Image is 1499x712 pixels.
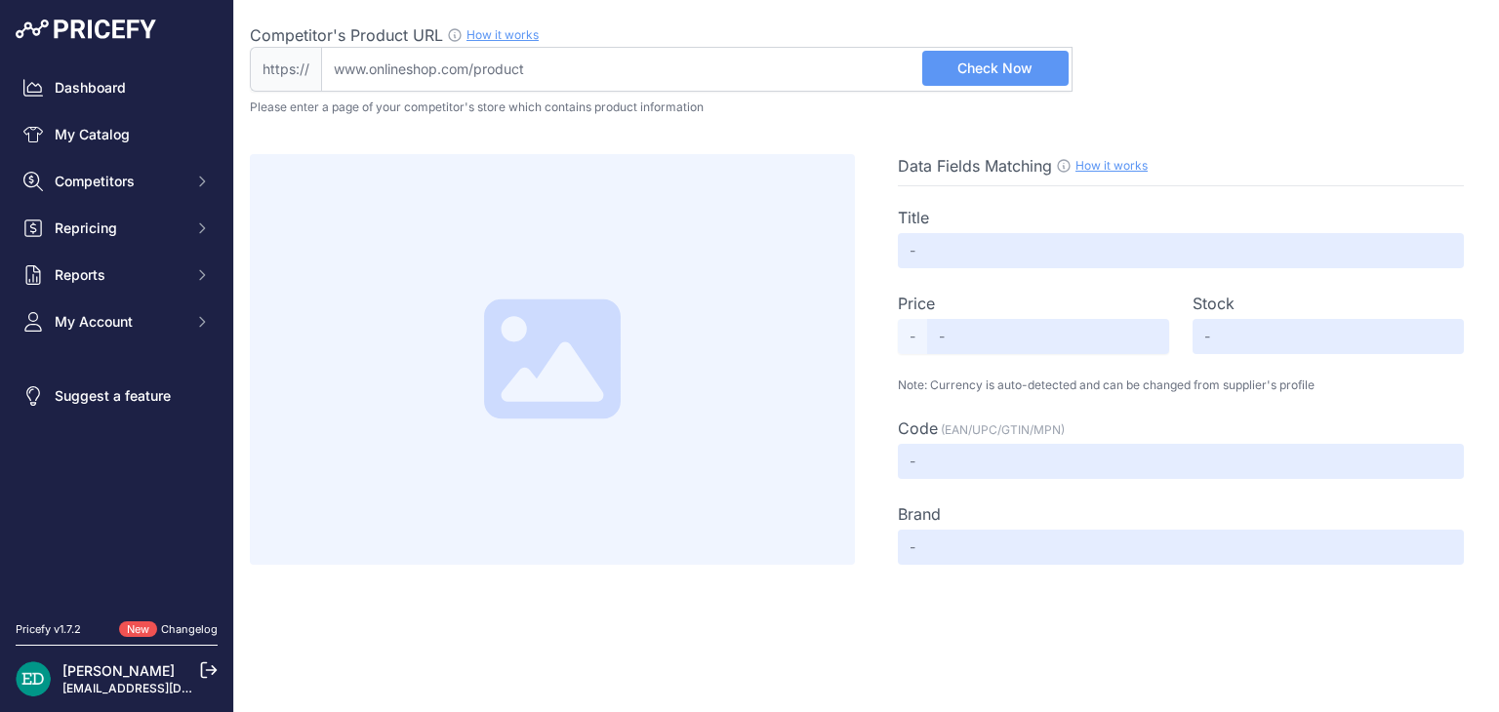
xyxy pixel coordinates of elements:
span: Competitors [55,172,182,191]
nav: Sidebar [16,70,218,598]
p: Note: Currency is auto-detected and can be changed from supplier's profile [898,377,1464,393]
label: Stock [1193,292,1235,315]
span: https:// [250,47,321,92]
span: Repricing [55,218,182,238]
a: How it works [1075,158,1148,173]
a: Changelog [161,622,218,636]
a: [EMAIL_ADDRESS][DOMAIN_NAME] [62,681,266,695]
a: My Catalog [16,117,218,152]
button: Competitors [16,164,218,199]
input: - [898,233,1464,268]
span: New [119,621,157,638]
input: - [898,530,1464,565]
input: - [898,444,1464,479]
a: Dashboard [16,70,218,105]
div: Pricefy v1.7.2 [16,621,81,638]
button: My Account [16,304,218,339]
button: Reports [16,257,218,293]
p: Please enter a page of your competitor's store which contains product information [250,99,1483,115]
input: - [1193,319,1464,354]
span: Code [898,418,938,438]
a: [PERSON_NAME] [62,662,175,679]
input: - [927,319,1169,354]
span: Data Fields Matching [898,156,1052,176]
span: Competitor's Product URL [250,25,443,45]
label: Title [898,206,929,229]
label: Brand [898,502,941,526]
button: Check Now [922,51,1069,86]
span: Reports [55,265,182,285]
span: (EAN/UPC/GTIN/MPN) [941,422,1065,437]
button: Repricing [16,211,218,246]
span: Check Now [957,59,1033,78]
a: How it works [466,27,539,42]
span: - [898,319,927,354]
a: Suggest a feature [16,378,218,414]
img: Pricefy Logo [16,20,156,39]
span: My Account [55,312,182,332]
input: www.onlineshop.com/product [321,47,1073,92]
label: Price [898,292,935,315]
